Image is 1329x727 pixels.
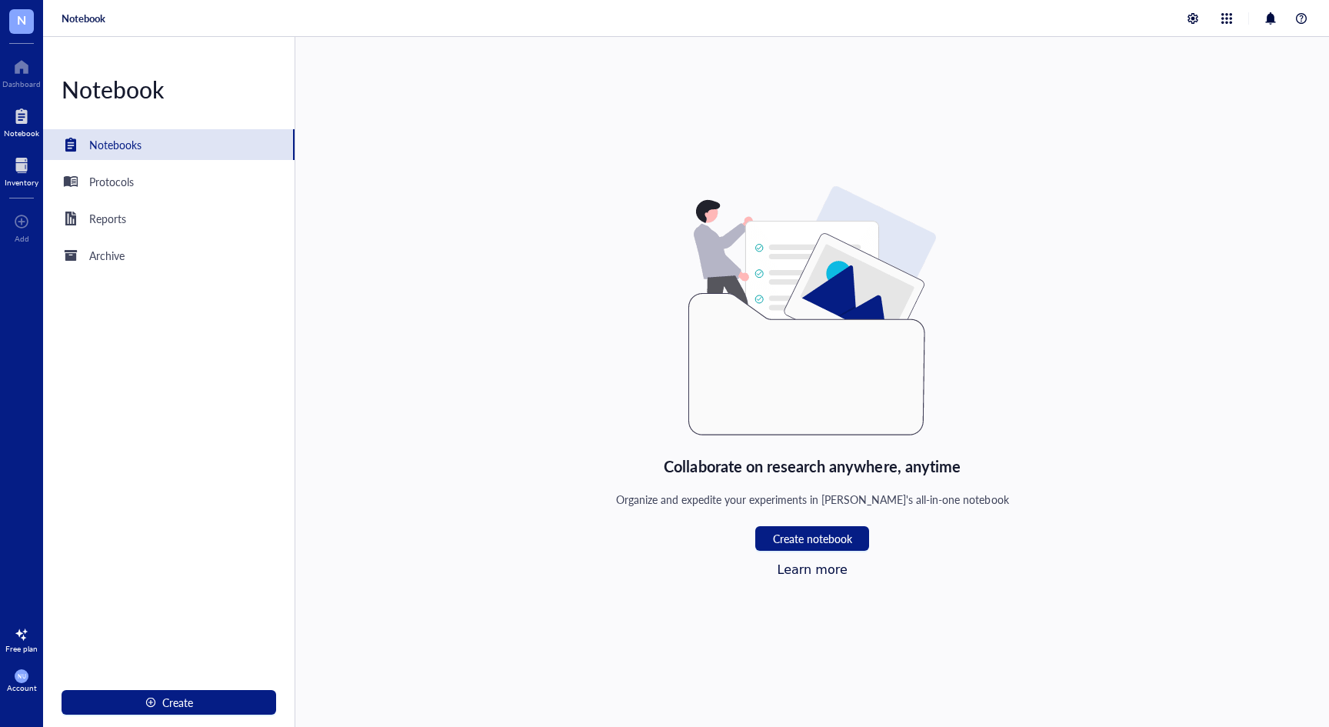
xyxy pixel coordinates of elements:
[7,683,37,692] div: Account
[5,178,38,187] div: Inventory
[43,240,295,271] a: Archive
[616,491,1009,508] div: Organize and expedite your experiments in [PERSON_NAME]'s all-in-one notebook
[5,153,38,187] a: Inventory
[17,10,26,29] span: N
[162,696,193,709] span: Create
[89,210,126,227] div: Reports
[43,166,295,197] a: Protocols
[773,532,852,545] span: Create notebook
[5,644,38,653] div: Free plan
[89,247,125,264] div: Archive
[4,128,39,138] div: Notebook
[755,526,869,551] button: Create notebook
[89,136,142,153] div: Notebooks
[89,173,134,190] div: Protocols
[43,129,295,160] a: Notebooks
[62,12,105,25] a: Notebook
[15,234,29,243] div: Add
[43,74,295,105] div: Notebook
[688,186,936,435] img: Empty state
[4,104,39,138] a: Notebook
[18,673,25,679] span: NU
[2,79,41,88] div: Dashboard
[43,203,295,234] a: Reports
[778,562,848,577] a: Learn more
[62,690,276,715] button: Create
[2,55,41,88] a: Dashboard
[664,454,961,479] div: Collaborate on research anywhere, anytime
